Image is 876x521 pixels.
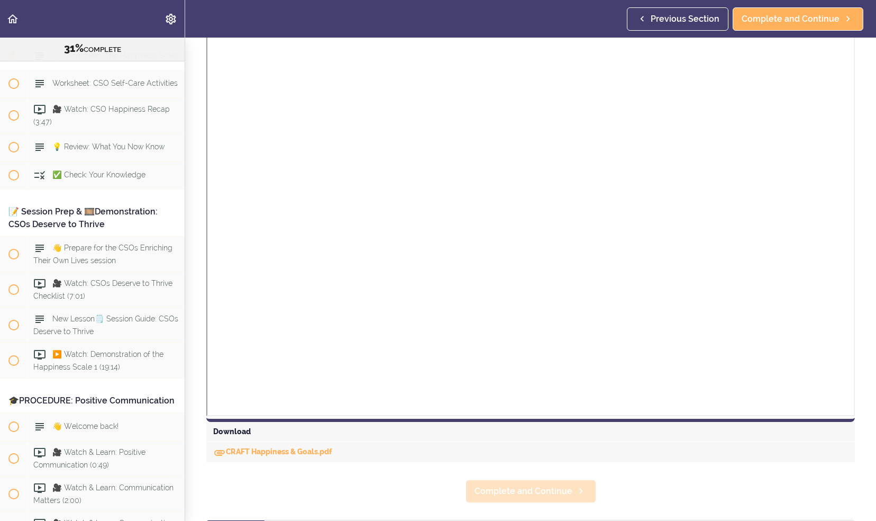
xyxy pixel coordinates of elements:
span: 🎥 Watch & Learn: Communication Matters (2:00) [33,483,174,504]
svg: Download [213,446,226,459]
span: Previous Section [651,13,719,25]
a: DownloadCRAFT Happiness & Goals.pdf [213,447,332,456]
a: Complete and Continue [466,480,596,503]
div: COMPLETE [13,42,171,56]
span: 💡 Review: What You Now Know [52,142,165,151]
span: 👋 Prepare for the CSOs Enriching Their Own Lives session [33,244,172,264]
span: Complete and Continue [474,485,572,498]
svg: Back to course curriculum [6,13,19,25]
span: New Lesson🗒️ Session Guide: CSOs Deserve to Thrive [33,315,178,335]
span: 👋 Welcome back! [52,422,118,430]
div: Download [206,422,855,442]
svg: Settings Menu [165,13,177,25]
span: ✅ Check: Your Knowledge [52,170,145,179]
span: 🎥 Watch & Learn: Positive Communication (0:49) [33,448,145,469]
a: Previous Section [627,7,728,31]
span: ▶️ Watch: Demonstration of the Happiness Scale 1 (19:14) [33,350,163,371]
span: 🎥 Watch: CSO Happiness Recap (3:47) [33,105,170,125]
a: Complete and Continue [733,7,863,31]
span: 🎥 Watch: CSOs Deserve to Thrive Checklist (7:01) [33,279,172,300]
span: 31% [64,42,84,55]
span: Worksheet: CSO Self-Care Activities [52,79,178,87]
span: Complete and Continue [742,13,839,25]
